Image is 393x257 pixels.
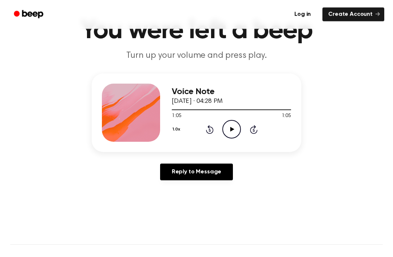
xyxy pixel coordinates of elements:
[287,6,318,23] a: Log in
[322,8,384,21] a: Create Account
[10,18,383,44] h1: You were left a beep
[160,164,233,181] a: Reply to Message
[57,50,336,62] p: Turn up your volume and press play.
[172,87,291,97] h3: Voice Note
[172,124,183,136] button: 1.0x
[282,113,291,120] span: 1:05
[172,113,181,120] span: 1:05
[172,99,223,105] span: [DATE] · 04:28 PM
[9,8,50,22] a: Beep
